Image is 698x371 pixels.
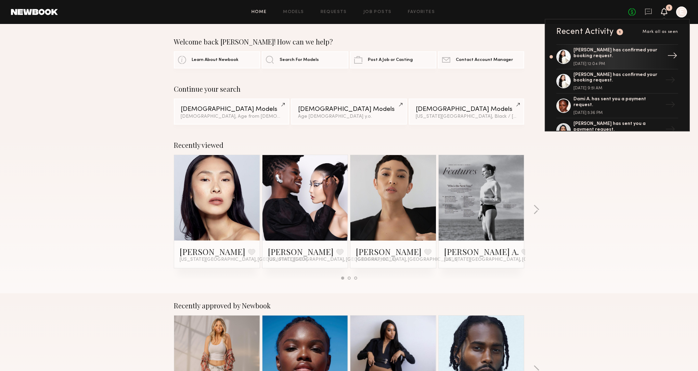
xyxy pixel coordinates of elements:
[573,72,662,84] div: [PERSON_NAME] has confirmed your booking request.
[573,97,662,108] div: Dami A. has sent you a payment request.
[356,257,458,263] span: [GEOGRAPHIC_DATA], [GEOGRAPHIC_DATA]
[181,106,282,113] div: [DEMOGRAPHIC_DATA] Models
[573,111,662,115] div: [DATE] 5:36 PM
[192,58,238,62] span: Learn About Newbook
[283,10,304,14] a: Models
[556,94,678,118] a: Dami A. has sent you a payment request.[DATE] 5:36 PM→
[456,58,513,62] span: Contact Account Manager
[662,97,678,115] div: →
[368,58,413,62] span: Post A Job or Casting
[573,62,662,66] div: [DATE] 12:04 PM
[409,99,524,125] a: [DEMOGRAPHIC_DATA] Models[US_STATE][GEOGRAPHIC_DATA], Black / [DEMOGRAPHIC_DATA]
[664,48,680,66] div: →
[180,257,308,263] span: [US_STATE][GEOGRAPHIC_DATA], [GEOGRAPHIC_DATA]
[181,114,282,119] div: [DEMOGRAPHIC_DATA], Age from [DEMOGRAPHIC_DATA].
[298,114,400,119] div: Age [DEMOGRAPHIC_DATA] y.o.
[573,48,662,59] div: [PERSON_NAME] has confirmed your booking request.
[268,246,334,257] a: [PERSON_NAME]
[676,7,687,17] a: E
[174,302,524,310] div: Recently approved by Newbook
[280,58,319,62] span: Search For Models
[174,38,524,46] div: Welcome back [PERSON_NAME]! How can we help?
[356,246,422,257] a: [PERSON_NAME]
[619,30,621,34] div: 1
[268,257,396,263] span: [US_STATE][GEOGRAPHIC_DATA], [GEOGRAPHIC_DATA]
[350,51,436,68] a: Post A Job or Casting
[444,246,519,257] a: [PERSON_NAME] A.
[262,51,348,68] a: Search For Models
[174,85,524,93] div: Continue your search
[408,10,435,14] a: Favorites
[556,118,678,143] a: [PERSON_NAME] has sent you a payment request.→
[174,141,524,149] div: Recently viewed
[251,10,267,14] a: Home
[556,44,678,69] a: [PERSON_NAME] has confirmed your booking request.[DATE] 12:04 PM→
[573,86,662,90] div: [DATE] 9:51 AM
[662,121,678,139] div: →
[556,28,614,36] div: Recent Activity
[180,246,245,257] a: [PERSON_NAME]
[416,106,517,113] div: [DEMOGRAPHIC_DATA] Models
[298,106,400,113] div: [DEMOGRAPHIC_DATA] Models
[174,99,289,125] a: [DEMOGRAPHIC_DATA] Models[DEMOGRAPHIC_DATA], Age from [DEMOGRAPHIC_DATA].
[416,114,517,119] div: [US_STATE][GEOGRAPHIC_DATA], Black / [DEMOGRAPHIC_DATA]
[321,10,347,14] a: Requests
[556,69,678,94] a: [PERSON_NAME] has confirmed your booking request.[DATE] 9:51 AM→
[444,257,572,263] span: [US_STATE][GEOGRAPHIC_DATA], [GEOGRAPHIC_DATA]
[291,99,406,125] a: [DEMOGRAPHIC_DATA] ModelsAge [DEMOGRAPHIC_DATA] y.o.
[668,6,670,10] div: 1
[174,51,260,68] a: Learn About Newbook
[438,51,524,68] a: Contact Account Manager
[643,30,678,34] span: Mark all as seen
[363,10,392,14] a: Job Posts
[662,72,678,90] div: →
[573,121,662,133] div: [PERSON_NAME] has sent you a payment request.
